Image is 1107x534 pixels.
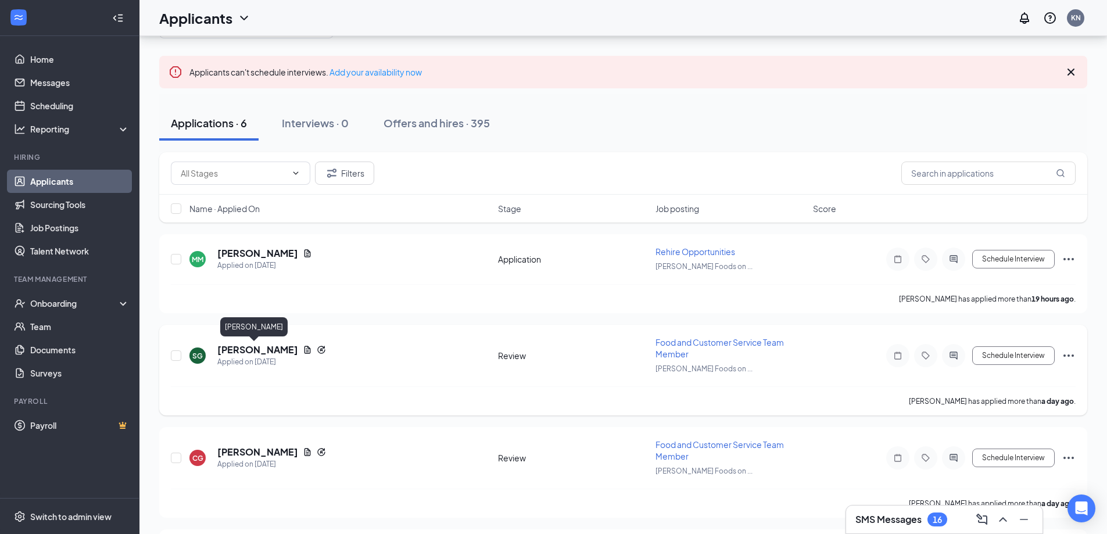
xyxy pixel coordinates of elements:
a: Documents [30,338,130,361]
a: Talent Network [30,239,130,263]
h5: [PERSON_NAME] [217,247,298,260]
a: Add your availability now [329,67,422,77]
h5: [PERSON_NAME] [217,446,298,458]
a: Sourcing Tools [30,193,130,216]
svg: Tag [919,255,933,264]
svg: UserCheck [14,298,26,309]
svg: Note [891,255,905,264]
div: Review [498,350,649,361]
svg: Filter [325,166,339,180]
svg: ChevronDown [291,169,300,178]
div: Payroll [14,396,127,406]
svg: Ellipses [1062,252,1076,266]
svg: Ellipses [1062,451,1076,465]
div: Interviews · 0 [282,116,349,130]
a: Job Postings [30,216,130,239]
svg: Note [891,453,905,463]
b: a day ago [1041,397,1074,406]
svg: Settings [14,511,26,522]
div: Reporting [30,123,130,135]
svg: ActiveChat [947,351,961,360]
div: 16 [933,515,942,525]
span: Stage [498,203,521,214]
h1: Applicants [159,8,232,28]
svg: Document [303,447,312,457]
svg: Reapply [317,345,326,354]
input: Search in applications [901,162,1076,185]
div: MM [192,255,203,264]
span: Rehire Opportunities [655,246,735,257]
div: Applications · 6 [171,116,247,130]
svg: Tag [919,453,933,463]
span: Job posting [655,203,699,214]
svg: Note [891,351,905,360]
button: ChevronUp [994,510,1012,529]
div: Application [498,253,649,265]
svg: ActiveChat [947,453,961,463]
a: Team [30,315,130,338]
div: CG [192,453,203,463]
svg: QuestionInfo [1043,11,1057,25]
a: Applicants [30,170,130,193]
svg: ChevronUp [996,513,1010,526]
button: ComposeMessage [973,510,991,529]
button: Schedule Interview [972,346,1055,365]
span: [PERSON_NAME] Foods on ... [655,467,753,475]
span: Applicants can't schedule interviews. [189,67,422,77]
div: Hiring [14,152,127,162]
svg: Ellipses [1062,349,1076,363]
b: 19 hours ago [1031,295,1074,303]
svg: Analysis [14,123,26,135]
svg: WorkstreamLogo [13,12,24,23]
svg: Reapply [317,447,326,457]
svg: Document [303,345,312,354]
div: Switch to admin view [30,511,112,522]
button: Filter Filters [315,162,374,185]
svg: Document [303,249,312,258]
span: Food and Customer Service Team Member [655,337,784,359]
svg: MagnifyingGlass [1056,169,1065,178]
div: Open Intercom Messenger [1067,494,1095,522]
svg: ComposeMessage [975,513,989,526]
div: Onboarding [30,298,120,309]
input: All Stages [181,167,286,180]
div: Team Management [14,274,127,284]
svg: ChevronDown [237,11,251,25]
span: [PERSON_NAME] Foods on ... [655,262,753,271]
a: PayrollCrown [30,414,130,437]
span: [PERSON_NAME] Foods on ... [655,364,753,373]
div: KN [1071,13,1081,23]
div: Applied on [DATE] [217,356,326,368]
a: Scheduling [30,94,130,117]
svg: ActiveChat [947,255,961,264]
a: Surveys [30,361,130,385]
span: Score [813,203,836,214]
a: Messages [30,71,130,94]
p: [PERSON_NAME] has applied more than . [899,294,1076,304]
p: [PERSON_NAME] has applied more than . [909,396,1076,406]
svg: Tag [919,351,933,360]
div: [PERSON_NAME] [220,317,288,336]
button: Schedule Interview [972,449,1055,467]
div: SG [192,351,203,361]
svg: Minimize [1017,513,1031,526]
svg: Collapse [112,12,124,24]
span: Food and Customer Service Team Member [655,439,784,461]
button: Minimize [1015,510,1033,529]
h3: SMS Messages [855,513,922,526]
svg: Notifications [1018,11,1031,25]
h5: [PERSON_NAME] [217,343,298,356]
div: Review [498,452,649,464]
div: Applied on [DATE] [217,458,326,470]
svg: Error [169,65,182,79]
svg: Cross [1064,65,1078,79]
a: Home [30,48,130,71]
div: Offers and hires · 395 [384,116,490,130]
p: [PERSON_NAME] has applied more than . [909,499,1076,508]
button: Schedule Interview [972,250,1055,268]
div: Applied on [DATE] [217,260,312,271]
b: a day ago [1041,499,1074,508]
span: Name · Applied On [189,203,260,214]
